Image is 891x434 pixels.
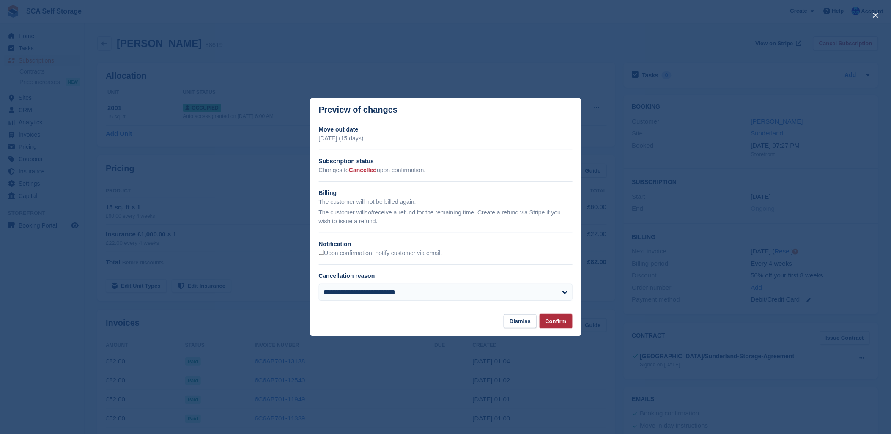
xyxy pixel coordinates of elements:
h2: Move out date [319,125,573,134]
input: Upon confirmation, notify customer via email. [319,250,324,255]
em: not [365,209,373,216]
h2: Notification [319,240,573,249]
h2: Subscription status [319,157,573,166]
h2: Billing [319,189,573,198]
p: The customer will not be billed again. [319,198,573,206]
button: Dismiss [504,314,537,328]
label: Cancellation reason [319,272,375,279]
span: Cancelled [349,167,377,173]
p: [DATE] (15 days) [319,134,573,143]
button: Confirm [540,314,573,328]
button: close [869,8,883,22]
p: Changes to upon confirmation. [319,166,573,175]
label: Upon confirmation, notify customer via email. [319,250,442,257]
p: Preview of changes [319,105,398,115]
p: The customer will receive a refund for the remaining time. Create a refund via Stripe if you wish... [319,208,573,226]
